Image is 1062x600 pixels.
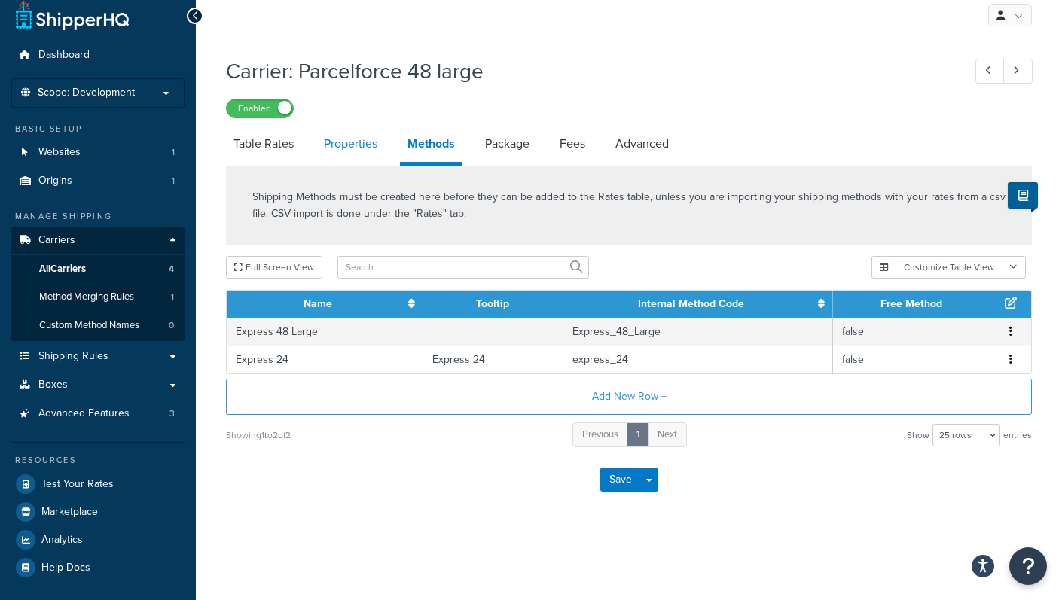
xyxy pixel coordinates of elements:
[172,175,175,187] span: 1
[11,283,185,311] li: Method Merging Rules
[1003,425,1032,446] span: entries
[648,422,687,447] a: Next
[39,291,134,303] span: Method Merging Rules
[907,425,929,446] span: Show
[252,189,1006,222] p: Shipping Methods must be created here before they can be added to the Rates table, unless you are...
[39,263,86,276] span: All Carriers
[11,400,185,428] a: Advanced Features3
[400,126,462,166] a: Methods
[871,256,1026,279] button: Customize Table View
[552,126,593,162] a: Fees
[172,146,175,159] span: 1
[38,49,90,62] span: Dashboard
[169,319,174,332] span: 0
[38,175,72,187] span: Origins
[11,554,185,581] a: Help Docs
[316,126,385,162] a: Properties
[11,227,185,341] li: Carriers
[572,422,628,447] a: Previous
[337,256,589,279] input: Search
[11,471,185,498] a: Test Your Rates
[38,87,135,99] span: Scope: Development
[11,167,185,195] a: Origins1
[423,346,563,373] td: Express 24
[638,296,744,312] a: Internal Method Code
[563,318,834,346] td: Express_48_Large
[11,227,185,254] a: Carriers
[171,291,174,303] span: 1
[11,312,185,340] a: Custom Method Names0
[833,346,990,373] td: false
[11,454,185,467] div: Resources
[169,407,175,420] span: 3
[41,506,98,519] span: Marketplace
[226,56,948,86] h1: Carrier: Parcelforce 48 large
[304,296,332,312] a: Name
[226,379,1032,415] button: Add New Row +
[582,427,618,441] span: Previous
[39,319,139,332] span: Custom Method Names
[627,422,649,447] a: 1
[11,371,185,399] a: Boxes
[658,427,677,441] span: Next
[11,255,185,283] a: AllCarriers4
[478,126,537,162] a: Package
[11,167,185,195] li: Origins
[11,400,185,428] li: Advanced Features
[1008,182,1038,209] button: Show Help Docs
[11,210,185,223] div: Manage Shipping
[11,343,185,370] a: Shipping Rules
[1003,59,1033,84] a: Next Record
[1009,547,1047,585] button: Open Resource Center
[169,263,174,276] span: 4
[226,126,301,162] a: Table Rates
[41,478,114,491] span: Test Your Rates
[227,346,423,373] td: Express 24
[833,291,990,318] th: Free Method
[227,99,293,117] label: Enabled
[226,256,322,279] button: Full Screen View
[11,498,185,525] a: Marketplace
[423,291,563,318] th: Tooltip
[38,379,68,391] span: Boxes
[11,526,185,553] a: Analytics
[11,283,185,311] a: Method Merging Rules1
[608,126,676,162] a: Advanced
[600,468,641,492] button: Save
[11,312,185,340] li: Custom Method Names
[41,562,90,574] span: Help Docs
[41,534,83,547] span: Analytics
[11,123,185,136] div: Basic Setup
[226,425,291,446] div: Showing 1 to 2 of 2
[563,346,834,373] td: express_24
[38,350,108,363] span: Shipping Rules
[38,234,75,247] span: Carriers
[975,59,1005,84] a: Previous Record
[227,318,423,346] td: Express 48 Large
[38,146,81,159] span: Websites
[11,139,185,166] a: Websites1
[833,318,990,346] td: false
[11,139,185,166] li: Websites
[11,41,185,69] a: Dashboard
[38,407,130,420] span: Advanced Features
